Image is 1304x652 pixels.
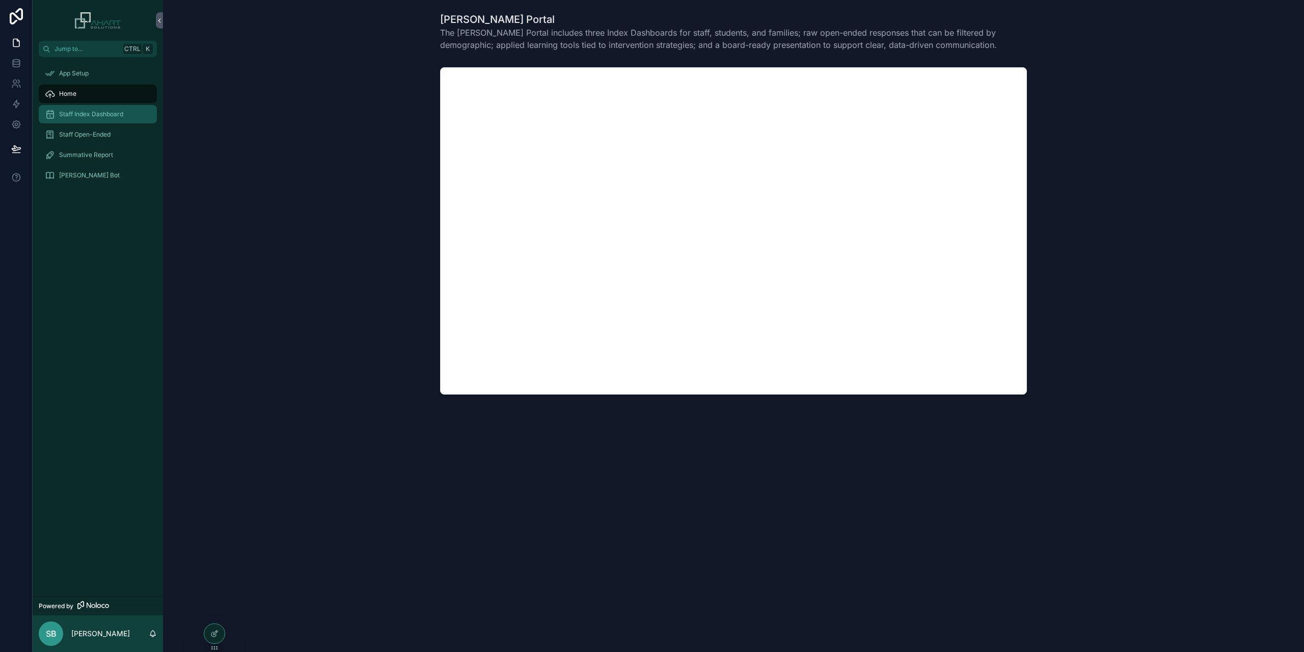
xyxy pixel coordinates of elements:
a: Summative Report [39,146,157,164]
span: Home [59,90,76,98]
span: Staff Open-Ended [59,131,111,139]
span: The [PERSON_NAME] Portal includes three Index Dashboards for staff, students, and families; raw o... [440,27,1027,51]
button: Jump to...CtrlK [39,41,157,57]
span: Ctrl [123,44,142,54]
span: Summative Report [59,151,113,159]
p: [PERSON_NAME] [71,629,130,639]
span: Powered by [39,602,73,610]
img: App logo [75,12,120,29]
a: [PERSON_NAME] Bot [39,166,157,185]
span: [PERSON_NAME] Bot [59,171,120,179]
span: K [144,45,152,53]
div: scrollable content [33,57,163,198]
a: Staff Open-Ended [39,125,157,144]
a: Home [39,85,157,103]
h1: [PERSON_NAME] Portal [440,12,1027,27]
span: SB [46,628,57,640]
span: Jump to... [55,45,119,53]
span: App Setup [59,69,89,77]
a: App Setup [39,64,157,83]
a: Staff Index Dashboard [39,105,157,123]
a: Powered by [33,596,163,615]
span: Staff Index Dashboard [59,110,123,118]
